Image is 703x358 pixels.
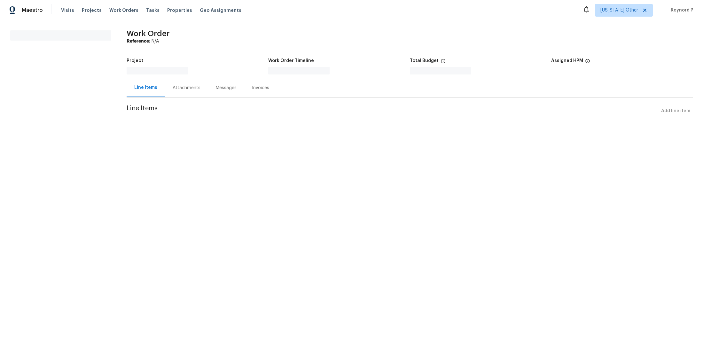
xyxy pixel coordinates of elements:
h5: Work Order Timeline [268,58,314,63]
span: Properties [167,7,192,13]
div: Line Items [134,84,157,91]
span: Maestro [22,7,43,13]
h5: Assigned HPM [551,58,583,63]
span: Visits [61,7,74,13]
span: Line Items [127,105,659,117]
span: Projects [82,7,102,13]
span: Work Orders [109,7,138,13]
div: Invoices [252,85,269,91]
div: N/A [127,38,693,44]
span: [US_STATE] Other [600,7,638,13]
span: The total cost of line items that have been proposed by Opendoor. This sum includes line items th... [441,58,446,67]
div: Messages [216,85,237,91]
span: Tasks [146,8,160,12]
span: Geo Assignments [200,7,241,13]
h5: Project [127,58,143,63]
h5: Total Budget [410,58,439,63]
span: The hpm assigned to this work order. [585,58,590,67]
b: Reference: [127,39,150,43]
span: Work Order [127,30,170,37]
div: - [551,67,693,71]
span: Reynord P [668,7,693,13]
div: Attachments [173,85,200,91]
